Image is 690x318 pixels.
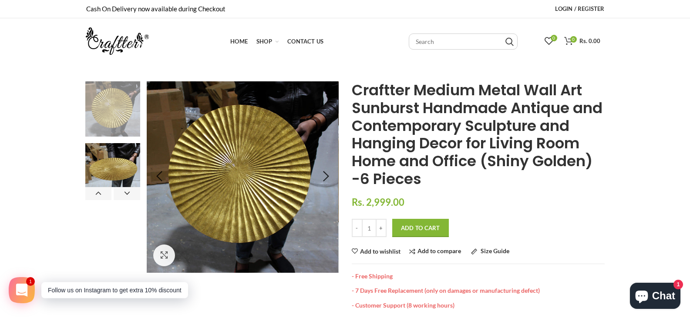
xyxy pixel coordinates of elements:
[287,38,323,45] span: Contact Us
[230,38,248,45] span: Home
[114,187,140,200] button: Next
[551,35,557,41] span: 0
[252,33,283,50] a: Shop
[256,38,272,45] span: Shop
[376,219,387,237] input: +
[352,264,605,309] div: - Free Shipping - 7 Days Free Replacement (only on damages or manufacturing defect) - Customer Su...
[283,33,328,50] a: Contact Us
[85,187,112,200] button: Previous
[352,196,404,208] span: Rs. 2,999.00
[26,277,35,286] span: 1
[86,27,149,55] img: craftter.com
[409,33,518,50] input: Search
[540,33,558,50] a: 0
[409,248,461,254] a: Add to compare
[85,81,141,137] img: CMWA-8-2_6efc1a56-ae9d-4d43-85e4-5058a04a1d22_150x_crop_center.jpg
[481,247,509,254] span: Size Guide
[579,37,600,44] span: Rs. 0.00
[392,219,449,237] button: Add to Cart
[417,247,461,254] span: Add to compare
[226,33,252,50] a: Home
[505,37,514,46] input: Search
[85,143,141,198] img: CMWA-8-3_0886535d-1c84-452f-89b6-a25645b26a54_150x_crop_center.jpg
[560,33,605,50] a: 0 Rs. 0.00
[627,283,683,311] inbox-online-store-chat: Shopify online store chat
[352,248,401,254] a: Add to wishlist
[352,219,363,237] input: -
[555,5,604,12] span: Login / Register
[570,36,577,43] span: 0
[352,80,602,189] span: Craftter Medium Metal Wall Art Sunburst Handmade Antique and Contemporary Sculpture and Hanging D...
[360,248,401,254] span: Add to wishlist
[471,248,509,254] a: Size Guide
